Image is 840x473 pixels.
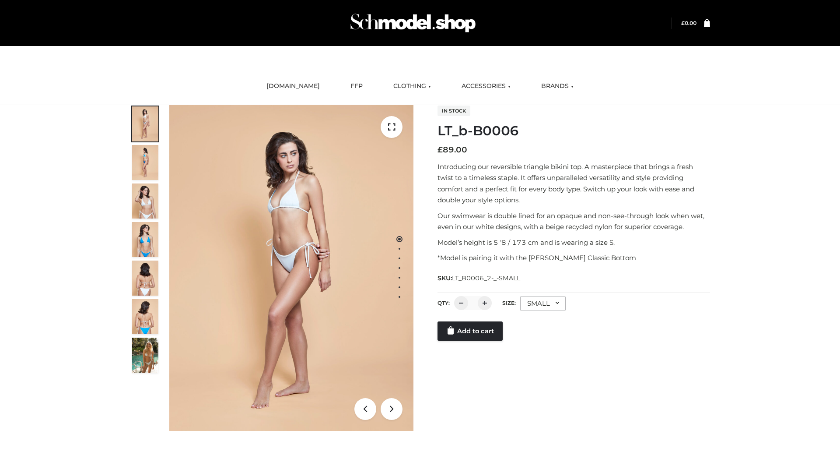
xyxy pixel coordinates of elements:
div: SMALL [520,296,566,311]
span: In stock [437,106,470,116]
img: Arieltop_CloudNine_AzureSky2.jpg [132,338,158,373]
a: BRANDS [535,77,580,96]
h1: LT_b-B0006 [437,123,710,139]
span: SKU: [437,273,521,283]
a: £0.00 [681,20,696,26]
label: QTY: [437,300,450,306]
img: ArielClassicBikiniTop_CloudNine_AzureSky_OW114ECO_1-scaled.jpg [132,106,158,141]
span: £ [681,20,685,26]
img: ArielClassicBikiniTop_CloudNine_AzureSky_OW114ECO_1 [169,105,413,431]
img: ArielClassicBikiniTop_CloudNine_AzureSky_OW114ECO_3-scaled.jpg [132,184,158,219]
bdi: 0.00 [681,20,696,26]
p: Our swimwear is double lined for an opaque and non-see-through look when wet, even in our white d... [437,210,710,233]
a: [DOMAIN_NAME] [260,77,326,96]
a: Add to cart [437,321,503,341]
a: CLOTHING [387,77,437,96]
a: ACCESSORIES [455,77,517,96]
img: ArielClassicBikiniTop_CloudNine_AzureSky_OW114ECO_7-scaled.jpg [132,261,158,296]
bdi: 89.00 [437,145,467,155]
p: *Model is pairing it with the [PERSON_NAME] Classic Bottom [437,252,710,264]
img: ArielClassicBikiniTop_CloudNine_AzureSky_OW114ECO_2-scaled.jpg [132,145,158,180]
img: Schmodel Admin 964 [347,6,479,40]
p: Model’s height is 5 ‘8 / 173 cm and is wearing a size S. [437,237,710,248]
img: ArielClassicBikiniTop_CloudNine_AzureSky_OW114ECO_4-scaled.jpg [132,222,158,257]
span: LT_B0006_2-_-SMALL [452,274,520,282]
span: £ [437,145,443,155]
img: ArielClassicBikiniTop_CloudNine_AzureSky_OW114ECO_8-scaled.jpg [132,299,158,334]
label: Size: [502,300,516,306]
a: FFP [344,77,369,96]
p: Introducing our reversible triangle bikini top. A masterpiece that brings a fresh twist to a time... [437,161,710,206]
